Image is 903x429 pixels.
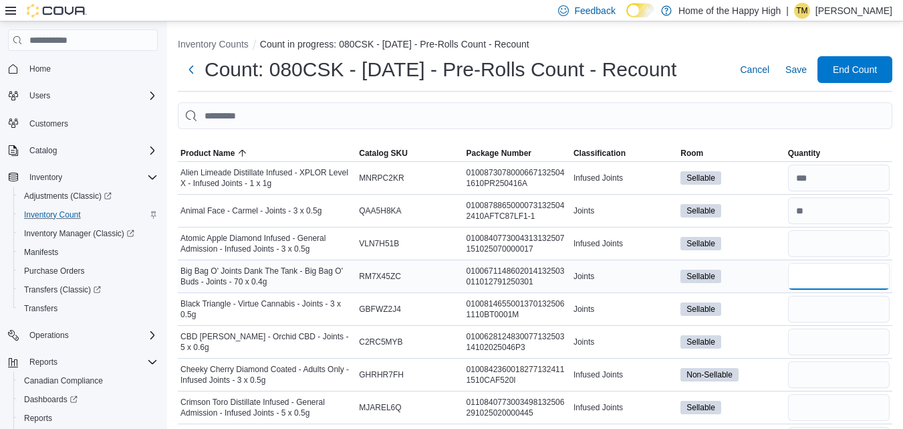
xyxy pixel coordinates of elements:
[19,410,57,426] a: Reports
[626,3,654,17] input: Dark Mode
[29,64,51,74] span: Home
[796,3,807,19] span: TM
[24,247,58,258] span: Manifests
[464,329,571,355] div: 010062812483007713250314102025046P3
[19,226,158,242] span: Inventory Manager (Classic)
[359,369,404,380] span: GHRHR7FH
[180,298,354,320] span: Black Triangle - Virtue Cannabis - Joints - 3 x 0.5g
[19,207,86,223] a: Inventory Count
[24,228,134,239] span: Inventory Manager (Classic)
[24,116,74,132] a: Customers
[686,303,715,315] span: Sellable
[359,205,401,216] span: QAA5H8KA
[19,301,158,317] span: Transfers
[19,263,90,279] a: Purchase Orders
[13,390,163,409] a: Dashboards
[464,394,571,421] div: 0110840773003498132506291025020000445
[13,409,163,428] button: Reports
[178,102,892,129] input: This is a search bar. After typing your query, hit enter to filter the results lower in the page.
[780,56,812,83] button: Save
[3,113,163,133] button: Customers
[19,301,63,317] a: Transfers
[24,266,85,276] span: Purchase Orders
[464,263,571,290] div: 0100671148602014132503011012791250301
[180,148,235,159] span: Product Name
[680,368,739,381] span: Non-Sellable
[359,148,408,159] span: Catalog SKU
[19,263,158,279] span: Purchase Orders
[13,224,163,243] a: Inventory Manager (Classic)
[24,209,81,220] span: Inventory Count
[686,238,715,250] span: Sellable
[680,171,721,185] span: Sellable
[574,4,615,17] span: Feedback
[24,60,158,77] span: Home
[788,148,821,159] span: Quantity
[680,303,721,316] span: Sellable
[794,3,810,19] div: Tristen Mueller
[464,197,571,224] div: 01008788650000731325042410AFTC87LF1-1
[573,337,594,347] span: Joints
[29,145,57,156] span: Catalog
[686,369,733,381] span: Non-Sellable
[3,141,163,160] button: Catalog
[817,56,892,83] button: End Count
[740,63,769,76] span: Cancel
[573,369,623,380] span: Infused Joints
[19,373,108,389] a: Canadian Compliance
[13,371,163,390] button: Canadian Compliance
[19,410,158,426] span: Reports
[24,375,103,386] span: Canadian Compliance
[571,145,678,161] button: Classification
[24,61,56,77] a: Home
[3,353,163,371] button: Reports
[573,271,594,282] span: Joints
[19,244,63,260] a: Manifests
[359,304,401,315] span: GBFWZ2J4
[686,172,715,184] span: Sellable
[24,143,62,159] button: Catalog
[686,336,715,348] span: Sellable
[573,238,623,249] span: Infused Joints
[686,270,715,282] span: Sellable
[359,402,401,413] span: MJAREL6Q
[24,143,158,159] span: Catalog
[19,207,158,223] span: Inventory Count
[24,169,68,185] button: Inventory
[680,204,721,218] span: Sellable
[260,39,529,50] button: Count in progress: 080CSK - [DATE] - Pre-Rolls Count - Recount
[19,373,158,389] span: Canadian Compliance
[680,148,703,159] span: Room
[180,331,354,353] span: CBD [PERSON_NAME] - Orchid CBD - Joints - 5 x 0.6g
[13,280,163,299] a: Transfers (Classic)
[13,262,163,280] button: Purchase Orders
[19,188,117,204] a: Adjustments (Classic)
[464,230,571,257] div: 0100840773004313132507151025070000017
[573,402,623,413] span: Infused Joints
[29,357,57,367] span: Reports
[3,168,163,187] button: Inventory
[464,145,571,161] button: Package Number
[467,148,531,159] span: Package Number
[19,188,158,204] span: Adjustments (Classic)
[24,284,101,295] span: Transfers (Classic)
[29,90,50,101] span: Users
[180,266,354,287] span: Big Bag O' Joints Dank The Tank - Big Bag O' Buds - Joints - 70 x 0.4g
[464,165,571,191] div: 01008730780006671325041610PR250416A
[13,205,163,224] button: Inventory Count
[178,37,892,54] nav: An example of EuiBreadcrumbs
[464,361,571,388] div: 01008423600182771324111510CAF520I
[24,327,158,343] span: Operations
[178,145,356,161] button: Product Name
[24,413,52,424] span: Reports
[19,392,158,408] span: Dashboards
[24,303,57,314] span: Transfers
[178,56,205,83] button: Next
[180,364,354,385] span: Cheeky Cherry Diamond Coated - Adults Only - Infused Joints - 3 x 0.5g
[13,299,163,318] button: Transfers
[29,330,69,341] span: Operations
[13,243,163,262] button: Manifests
[686,402,715,414] span: Sellable
[573,148,626,159] span: Classification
